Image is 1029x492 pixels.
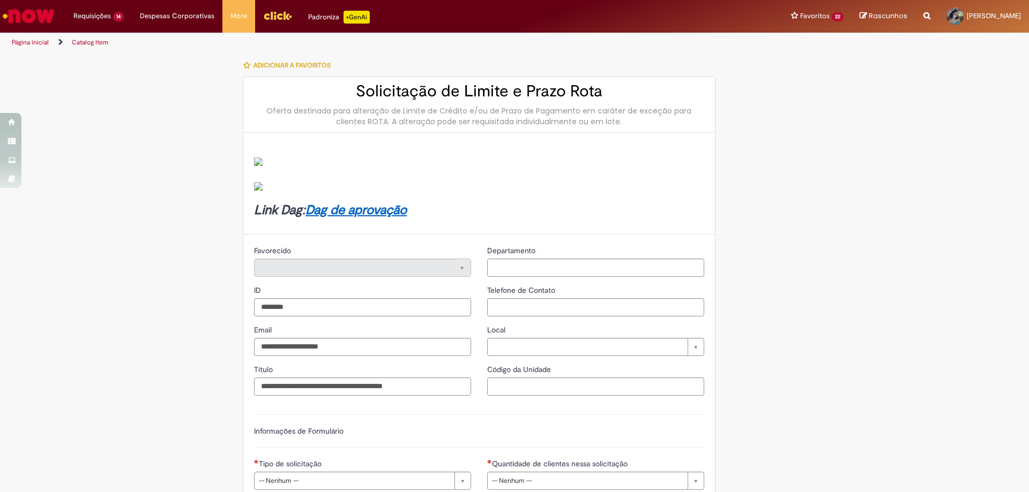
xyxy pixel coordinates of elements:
[254,338,471,356] input: Email
[259,459,324,468] span: Tipo de solicitação
[492,472,682,489] span: -- Nenhum --
[254,426,344,436] label: Informações de Formulário
[487,338,704,356] a: Limpar campo Local
[860,11,907,21] a: Rascunhos
[254,202,407,218] strong: Link Dag:
[254,365,275,374] span: Título
[230,11,247,21] span: More
[113,12,124,21] span: 14
[254,82,704,100] h2: Solicitação de Limite e Prazo Rota
[259,472,449,489] span: -- Nenhum --
[254,246,293,255] span: Somente leitura - Favorecido
[487,285,557,295] span: Telefone de Contato
[73,11,111,21] span: Requisições
[253,61,331,70] span: Adicionar a Favoritos
[263,7,292,24] img: click_logo_yellow_360x200.png
[487,298,704,316] input: Telefone de Contato
[487,246,538,255] span: Departamento
[967,11,1021,20] span: [PERSON_NAME]
[254,182,263,191] img: sys_attachment.do
[487,377,704,396] input: Código da Unidade
[344,11,370,24] p: +GenAi
[254,157,263,166] img: sys_attachment.do
[254,377,471,396] input: Título
[305,202,407,218] a: Dag de aprovação
[487,259,704,277] input: Departamento
[832,12,844,21] span: 22
[308,11,370,24] div: Padroniza
[254,259,471,277] a: Limpar campo Favorecido
[254,459,259,464] span: Necessários
[254,298,471,316] input: ID
[869,11,907,21] span: Rascunhos
[800,11,830,21] span: Favoritos
[492,459,630,468] span: Quantidade de clientes nessa solicitação
[8,33,678,52] ul: Trilhas de página
[72,38,108,47] a: Catalog Item
[487,459,492,464] span: Necessários
[487,325,508,335] span: Local
[1,5,56,27] img: ServiceNow
[12,38,49,47] a: Página inicial
[254,325,274,335] span: Email
[487,365,553,374] span: Código da Unidade
[254,285,263,295] span: ID
[140,11,214,21] span: Despesas Corporativas
[243,54,337,77] button: Adicionar a Favoritos
[254,105,704,127] div: Oferta destinada para alteração de Limite de Crédito e/ou de Prazo de Pagamento em caráter de exc...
